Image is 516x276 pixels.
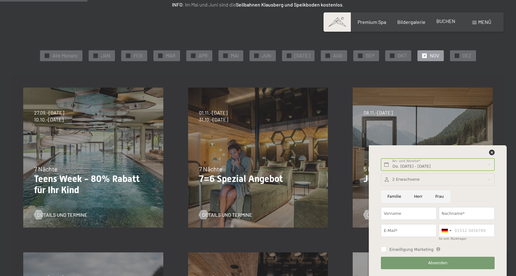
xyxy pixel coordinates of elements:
[199,173,317,184] p: 7=6 Spezial Angebot
[397,19,426,25] a: Bildergalerie
[166,52,175,59] span: MAR
[262,52,271,59] span: JUN
[436,18,455,24] a: BUCHEN
[37,211,87,218] span: Details und Termine
[199,165,223,173] span: 7 Nächte
[294,52,310,59] span: [DATE]
[364,165,387,173] span: 5 Nächte
[159,53,162,58] span: ✓
[462,52,471,59] span: DEZ
[428,260,448,266] span: Absenden
[192,53,195,58] span: ✓
[199,211,252,218] a: Details und Termine
[364,173,482,184] p: Just Relax // 5=4
[236,2,342,7] strong: Seilbahnen Klausberg und Speikboden kostenlos
[423,53,426,58] span: ✓
[172,2,183,7] strong: INFO
[199,109,228,116] span: 01.11.–[DATE]
[199,116,228,123] span: 31.10.–[DATE]
[430,52,439,59] span: NOV
[478,19,491,25] span: Menü
[364,109,393,116] span: 08.11.–[DATE]
[288,53,290,58] span: ✓
[34,173,152,196] p: Teens Week - 80% Rabatt für Ihr Kind
[364,211,417,218] a: Details und Termine
[366,52,374,59] span: SEP
[359,53,362,58] span: ✓
[224,53,227,58] span: ✓
[34,116,64,123] span: 10.10.–[DATE]
[439,237,466,240] label: für evtl. Rückfragen
[391,53,394,58] span: ✓
[333,52,342,59] span: AUG
[358,19,386,25] a: Premium Spa
[52,52,78,59] span: Alle Monate
[367,211,417,218] span: Details und Termine
[34,165,58,173] span: 7 Nächte
[103,1,413,9] p: : Im Mai und Juni sind die .
[46,53,48,58] span: ✓
[398,52,407,59] span: OKT
[34,109,64,116] span: 27.09.–[DATE]
[199,52,208,59] span: APR
[95,53,97,58] span: ✓
[202,211,252,218] span: Details und Termine
[389,247,434,252] span: Einwilligung Marketing
[134,52,143,59] span: FEB
[439,224,495,237] input: 01512 3456789
[231,52,239,59] span: MAI
[127,53,130,58] span: ✓
[34,211,87,218] a: Details und Termine
[101,52,110,59] span: JAN
[456,53,458,58] span: ✓
[439,224,453,237] div: Germany (Deutschland): +49
[327,53,329,58] span: ✓
[255,53,258,58] span: ✓
[381,257,494,269] button: Absenden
